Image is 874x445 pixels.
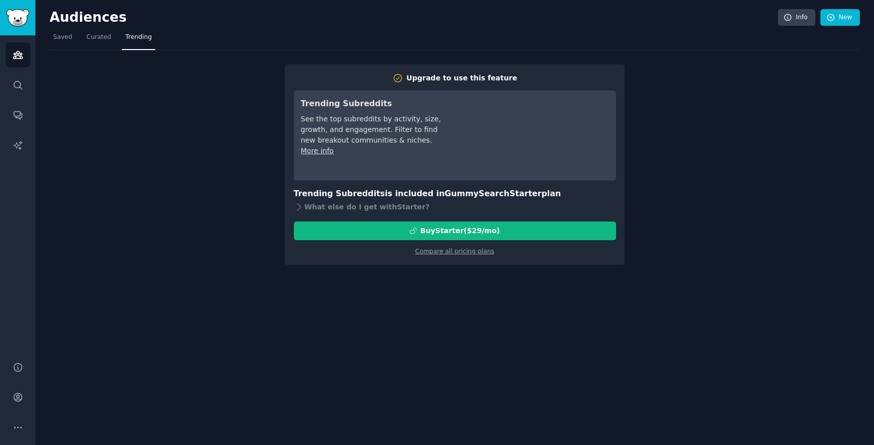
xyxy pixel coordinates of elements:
[457,98,609,173] iframe: YouTube video player
[778,9,815,26] a: Info
[53,33,72,42] span: Saved
[50,10,778,26] h2: Audiences
[50,29,76,50] a: Saved
[820,9,860,26] a: New
[294,221,616,240] button: BuyStarter($29/mo)
[301,114,443,146] div: See the top subreddits by activity, size, growth, and engagement. Filter to find new breakout com...
[420,226,500,236] div: Buy Starter ($ 29 /mo )
[407,73,517,83] div: Upgrade to use this feature
[86,33,111,42] span: Curated
[301,98,443,110] h3: Trending Subreddits
[6,9,29,27] img: GummySearch logo
[415,248,494,255] a: Compare all pricing plans
[301,147,334,155] a: More info
[294,188,616,200] h3: Trending Subreddits is included in plan
[125,33,152,42] span: Trending
[122,29,155,50] a: Trending
[294,200,616,214] div: What else do I get with Starter ?
[445,189,541,198] span: GummySearch Starter
[83,29,115,50] a: Curated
